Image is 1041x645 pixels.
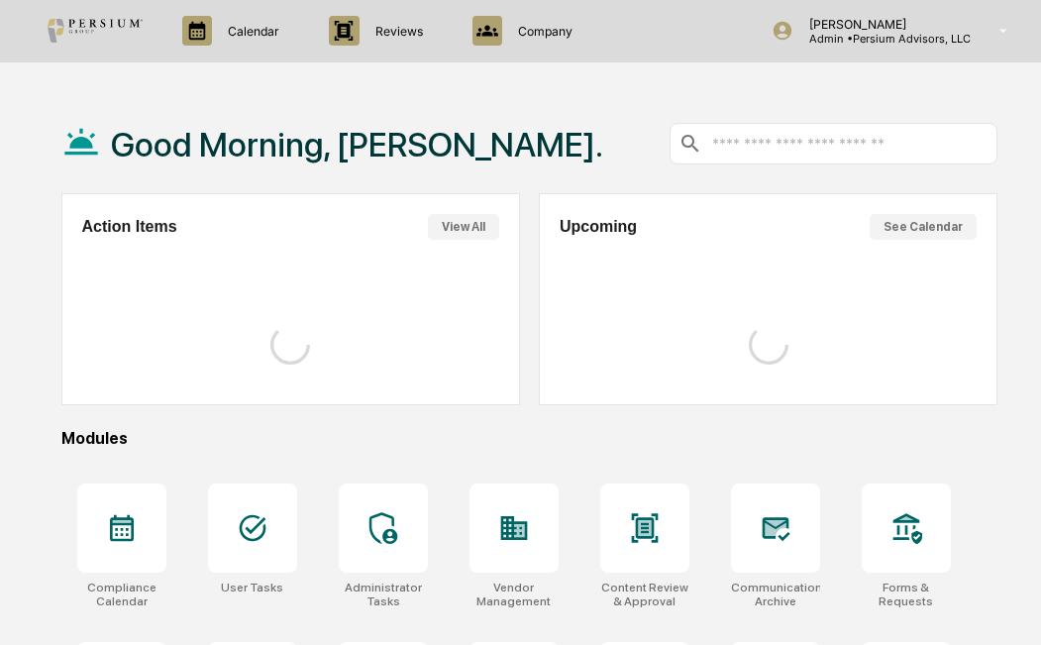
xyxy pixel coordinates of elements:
[560,218,637,236] h2: Upcoming
[793,32,971,46] p: Admin • Persium Advisors, LLC
[82,218,177,236] h2: Action Items
[469,581,559,608] div: Vendor Management
[600,581,689,608] div: Content Review & Approval
[793,17,971,32] p: [PERSON_NAME]
[61,429,998,448] div: Modules
[360,24,433,39] p: Reviews
[502,24,582,39] p: Company
[870,214,977,240] button: See Calendar
[212,24,289,39] p: Calendar
[428,214,499,240] button: View All
[77,581,166,608] div: Compliance Calendar
[862,581,951,608] div: Forms & Requests
[339,581,428,608] div: Administrator Tasks
[221,581,283,594] div: User Tasks
[111,125,603,164] h1: Good Morning, [PERSON_NAME].
[48,19,143,43] img: logo
[731,581,820,608] div: Communications Archive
